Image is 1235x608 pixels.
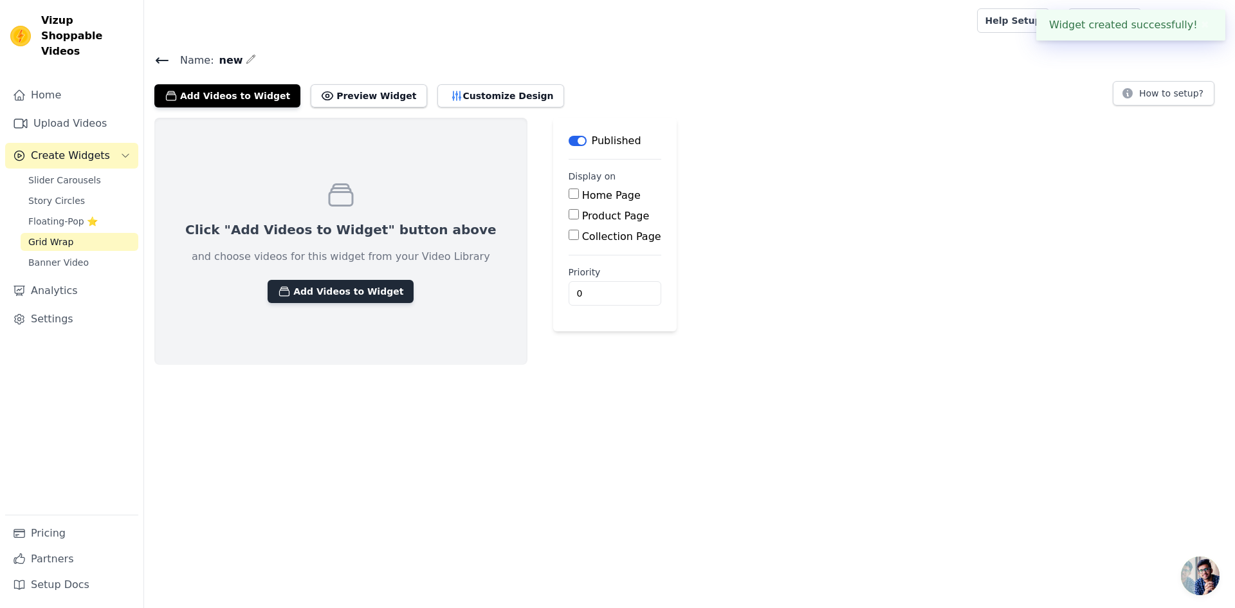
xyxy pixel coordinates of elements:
span: Floating-Pop ⭐ [28,215,98,228]
a: Story Circles [21,192,138,210]
span: Grid Wrap [28,235,73,248]
button: Preview Widget [311,84,426,107]
span: Slider Carousels [28,174,101,187]
a: Slider Carousels [21,171,138,189]
a: Banner Video [21,253,138,272]
label: Home Page [582,189,641,201]
span: Story Circles [28,194,85,207]
span: Vizup Shoppable Videos [41,13,133,59]
button: Z Zaab Lux [1152,9,1225,32]
a: Open chat [1181,557,1220,595]
a: Setup Docs [5,572,138,598]
span: Banner Video [28,256,89,269]
a: Analytics [5,278,138,304]
button: Add Videos to Widget [154,84,300,107]
a: Settings [5,306,138,332]
a: Partners [5,546,138,572]
a: Grid Wrap [21,233,138,251]
img: Vizup [10,26,31,46]
p: Published [592,133,641,149]
button: How to setup? [1113,81,1214,106]
p: Click "Add Videos to Widget" button above [185,221,497,239]
a: Floating-Pop ⭐ [21,212,138,230]
span: new [214,53,243,68]
p: and choose videos for this widget from your Video Library [192,249,490,264]
a: Pricing [5,520,138,546]
button: Close [1198,17,1212,33]
button: Customize Design [437,84,564,107]
label: Priority [569,266,661,279]
div: Edit Name [246,51,256,69]
p: Zaab Lux [1173,9,1225,32]
a: Upload Videos [5,111,138,136]
a: Book Demo [1068,8,1142,33]
div: Widget created successfully! [1036,10,1225,41]
span: Create Widgets [31,148,110,163]
a: How to setup? [1113,90,1214,102]
label: Collection Page [582,230,661,243]
label: Product Page [582,210,650,222]
span: Name: [170,53,214,68]
button: Create Widgets [5,143,138,169]
button: Add Videos to Widget [268,280,414,303]
a: Home [5,82,138,108]
legend: Display on [569,170,616,183]
a: Help Setup [977,8,1050,33]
